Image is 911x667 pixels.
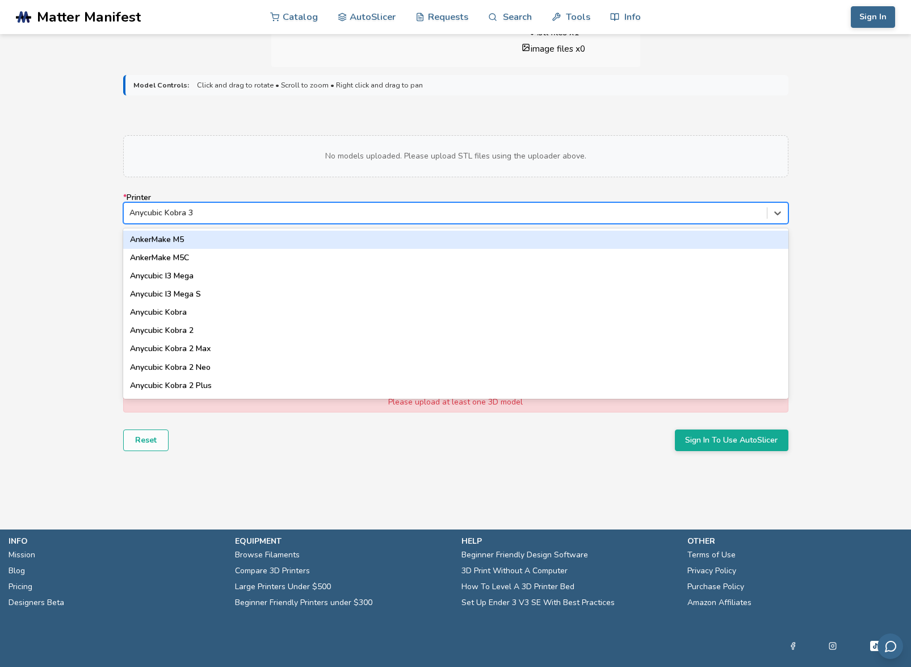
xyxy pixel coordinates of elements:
label: Printer [123,193,788,224]
button: Sign In [851,6,895,28]
a: Tiktok [868,639,882,653]
div: Anycubic Kobra 2 [123,322,788,340]
a: Beginner Friendly Design Software [461,547,588,563]
div: Anycubic I3 Mega S [123,285,788,303]
a: Amazon Affiliates [687,595,752,611]
div: Please upload at least one 3D model [123,393,788,412]
a: Compare 3D Printers [235,563,310,579]
div: Anycubic Kobra 2 Neo [123,358,788,377]
div: AnkerMake M5C [123,249,788,267]
div: Anycubic I3 Mega [123,267,788,285]
button: Reset [123,430,169,451]
a: Facebook [789,639,797,653]
a: Privacy Policy [687,563,736,579]
a: Browse Filaments [235,547,300,563]
div: Anycubic Kobra 2 Pro [123,395,788,413]
a: Purchase Policy [687,579,744,595]
a: Mission [9,547,35,563]
div: No models uploaded. Please upload STL files using the uploader above. [123,135,788,177]
button: Send feedback via email [878,633,903,659]
div: AnkerMake M5 [123,231,788,249]
a: How To Level A 3D Printer Bed [461,579,574,595]
a: Terms of Use [687,547,736,563]
span: Matter Manifest [37,9,141,25]
a: Blog [9,563,25,579]
li: image files x 0 [475,43,632,55]
div: Anycubic Kobra 2 Plus [123,377,788,395]
button: Sign In To Use AutoSlicer [675,430,788,451]
strong: Model Controls: [133,81,189,89]
p: info [9,535,224,547]
a: Designers Beta [9,595,64,611]
a: Instagram [829,639,837,653]
a: Pricing [9,579,32,595]
div: Anycubic Kobra 2 Max [123,340,788,358]
p: help [461,535,677,547]
a: Large Printers Under $500 [235,579,331,595]
a: Set Up Ender 3 V3 SE With Best Practices [461,595,615,611]
input: *PrinterAnycubic Kobra 3AnkerMake M5AnkerMake M5CAnycubic I3 MegaAnycubic I3 Mega SAnycubic Kobra... [129,209,132,218]
div: Anycubic Kobra [123,303,788,322]
a: 3D Print Without A Computer [461,563,568,579]
a: Beginner Friendly Printers under $300 [235,595,372,611]
p: equipment [235,535,450,547]
p: other [687,535,902,547]
span: Click and drag to rotate • Scroll to zoom • Right click and drag to pan [197,81,423,89]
